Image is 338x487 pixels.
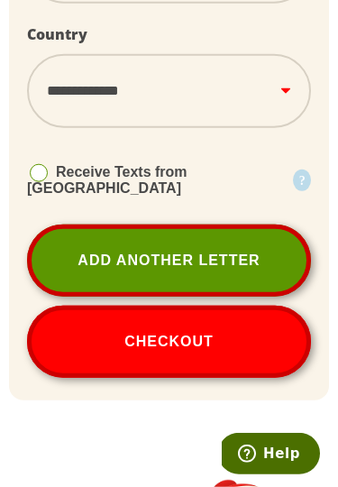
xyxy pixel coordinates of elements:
[222,433,320,478] iframe: Opens a widget where you can find more information
[27,164,187,196] span: Receive Texts from [GEOGRAPHIC_DATA]
[27,225,311,297] a: Add Another Letter
[27,24,87,44] label: Country
[27,306,311,378] button: Checkout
